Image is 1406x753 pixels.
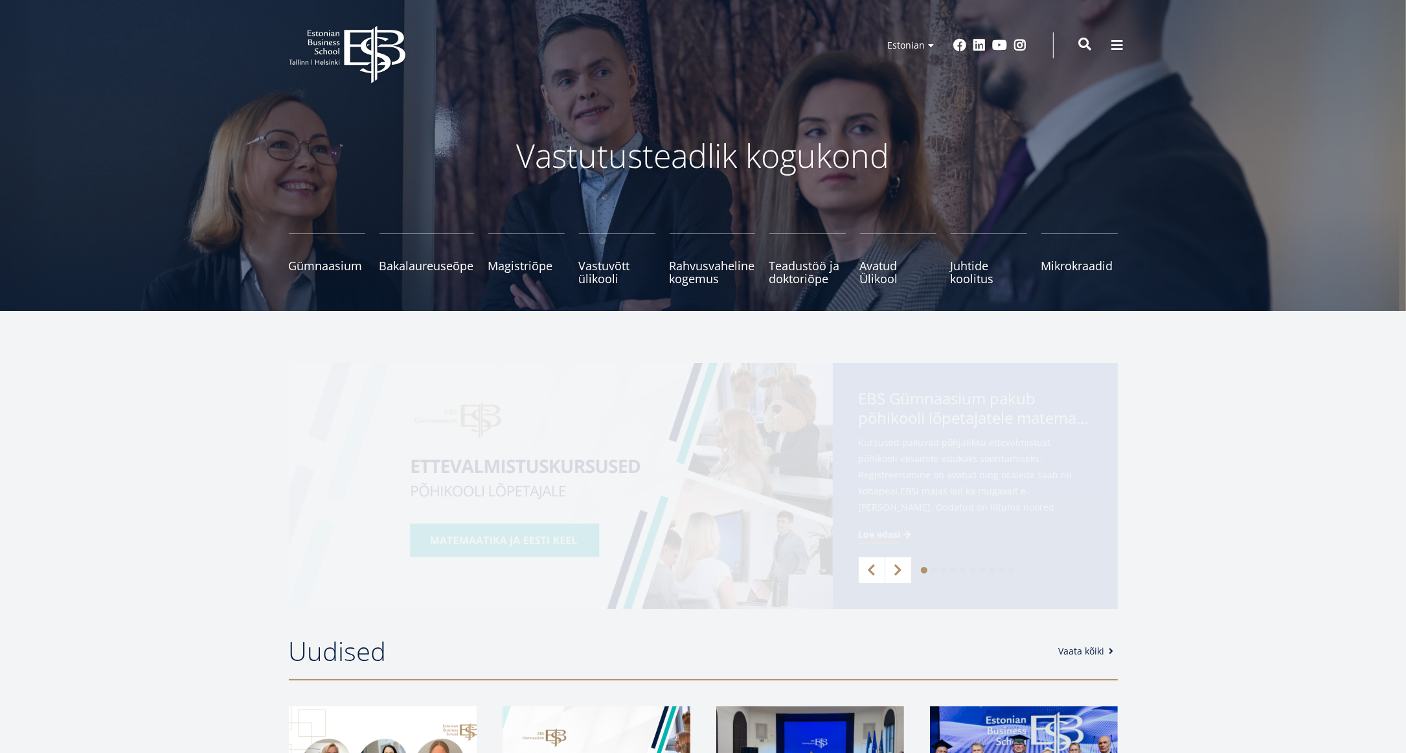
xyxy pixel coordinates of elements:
[488,233,565,285] a: Magistriõpe
[951,233,1027,285] a: Juhtide koolitus
[579,233,655,285] a: Vastuvõtt ülikooli
[289,635,1046,667] h2: Uudised
[289,233,365,285] a: Gümnaasium
[989,567,995,573] a: 8
[885,557,911,583] a: Next
[951,259,1027,285] span: Juhtide koolitus
[931,567,937,573] a: 2
[380,259,474,272] span: Bakalaureuseõpe
[670,233,755,285] a: Rahvusvaheline kogemus
[950,567,957,573] a: 4
[940,567,947,573] a: 3
[1008,567,1015,573] a: 10
[999,567,1005,573] a: 9
[380,233,474,285] a: Bakalaureuseõpe
[969,567,976,573] a: 6
[289,259,365,272] span: Gümnaasium
[859,389,1092,432] span: EBS Gümnaasium pakub
[769,233,846,285] a: Teadustöö ja doktoriõpe
[859,434,1092,536] span: Kursused pakuvad põhjalikku ettevalmistust põhikooli eksamite edukaks sooritamiseks. Registreerum...
[859,528,914,541] a: Loe edasi
[973,39,986,52] a: Linkedin
[859,557,885,583] a: Previous
[954,39,967,52] a: Facebook
[289,363,833,609] img: EBS Gümnaasiumi ettevalmistuskursused
[859,408,1092,428] span: põhikooli lõpetajatele matemaatika- ja eesti keele kursuseid
[579,259,655,285] span: Vastuvõtt ülikooli
[859,528,901,541] span: Loe edasi
[1041,259,1118,272] span: Mikrokraadid
[860,233,936,285] a: Avatud Ülikool
[960,567,966,573] a: 5
[993,39,1008,52] a: Youtube
[488,259,565,272] span: Magistriõpe
[670,259,755,285] span: Rahvusvaheline kogemus
[360,136,1047,175] p: Vastutusteadlik kogukond
[769,259,846,285] span: Teadustöö ja doktoriõpe
[1041,233,1118,285] a: Mikrokraadid
[860,259,936,285] span: Avatud Ülikool
[979,567,986,573] a: 7
[921,567,927,573] a: 1
[1059,645,1118,658] a: Vaata kõiki
[1014,39,1027,52] a: Instagram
